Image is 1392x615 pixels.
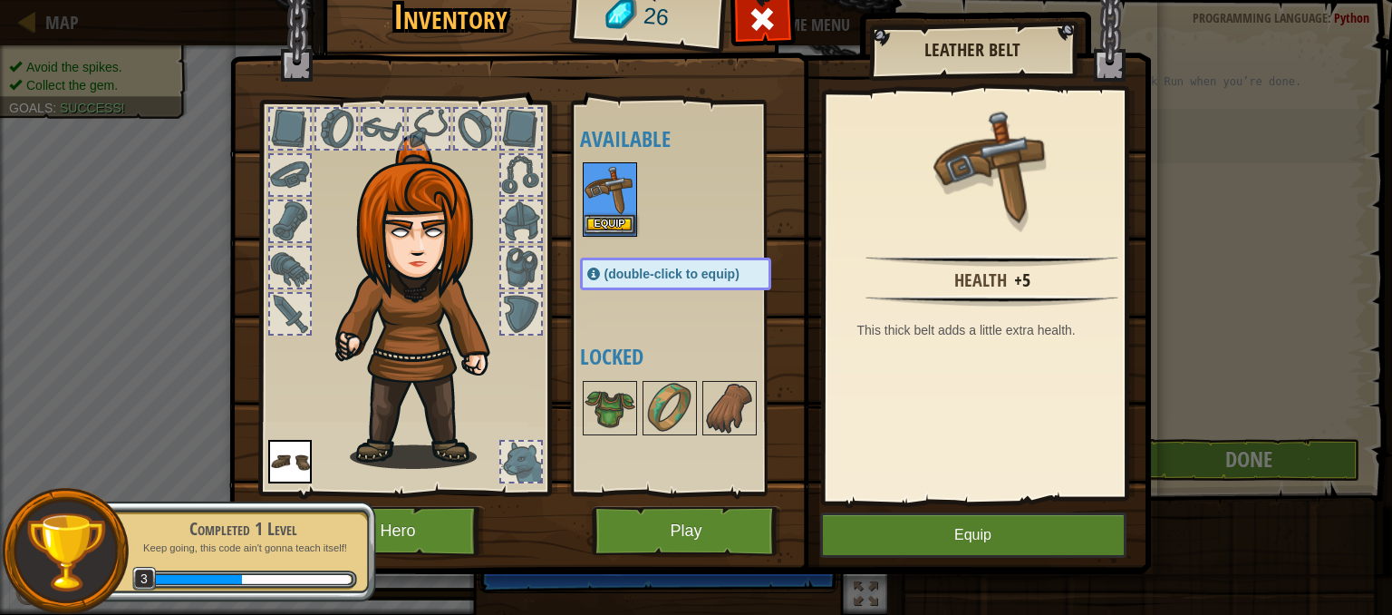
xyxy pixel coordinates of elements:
img: portrait.png [585,164,635,215]
span: 3 [132,567,157,591]
button: Equip [585,215,635,234]
div: Health [954,268,1007,294]
div: Completed 1 Level [129,516,357,542]
h2: Leather Belt [887,40,1058,60]
img: trophy.png [24,511,107,593]
img: hair_f2.png [327,135,522,469]
div: +5 [1014,268,1030,294]
img: hr.png [865,295,1117,307]
img: portrait.png [644,383,695,434]
img: portrait.png [268,440,312,483]
img: portrait.png [704,383,755,434]
p: Keep going, this code ain't gonna teach itself! [129,542,357,555]
h4: Locked [580,345,807,368]
img: portrait.png [585,383,635,434]
img: hr.png [865,255,1117,267]
div: This thick belt adds a little extra health. [857,321,1136,339]
button: Play [592,506,781,556]
span: (double-click to equip) [604,267,739,281]
img: portrait.png [933,106,1051,224]
h4: Available [580,127,807,151]
button: Equip [820,512,1126,558]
